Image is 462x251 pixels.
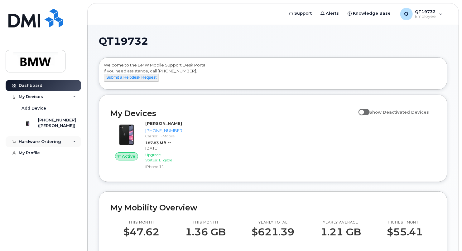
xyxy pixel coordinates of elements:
p: Highest month [387,220,423,225]
div: iPhone 11 [145,164,184,169]
div: Carrier: T-Mobile [145,133,184,139]
span: Eligible [159,158,172,162]
p: Yearly total [252,220,295,225]
p: $621.39 [252,226,295,238]
input: Show Deactivated Devices [359,106,363,111]
p: This month [185,220,226,225]
a: Active[PERSON_NAME][PHONE_NUMBER]Carrier: T-Mobile187.83 MBat [DATE]Upgrade Status:EligibleiPhone 11 [110,121,186,170]
h2: My Mobility Overview [110,203,436,212]
p: $47.62 [123,226,159,238]
span: Active [122,153,135,159]
span: QT19732 [99,37,148,46]
div: [PHONE_NUMBER] [145,128,184,134]
a: Submit a Helpdesk Request [104,75,159,80]
iframe: Messenger Launcher [435,224,457,246]
button: Submit a Helpdesk Request [104,74,159,81]
img: iPhone_11.jpg [115,124,138,146]
p: This month [123,220,159,225]
span: at [DATE] [145,140,171,150]
p: Yearly average [320,220,361,225]
span: 187.83 MB [145,140,166,145]
span: Upgrade Status: [145,152,161,162]
span: Show Deactivated Devices [370,110,429,115]
p: 1.21 GB [320,226,361,238]
strong: [PERSON_NAME] [145,121,182,126]
p: 1.36 GB [185,226,226,238]
p: $55.41 [387,226,423,238]
h2: My Devices [110,109,355,118]
div: Welcome to the BMW Mobile Support Desk Portal If you need assistance, call [PHONE_NUMBER]. [104,62,442,87]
